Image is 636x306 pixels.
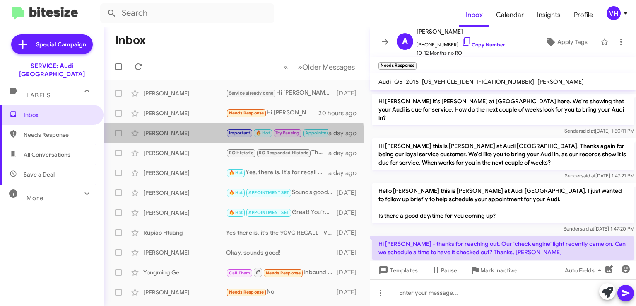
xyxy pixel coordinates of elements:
[489,3,530,27] a: Calendar
[337,248,363,257] div: [DATE]
[143,209,226,217] div: [PERSON_NAME]
[229,110,264,116] span: Needs Response
[580,226,594,232] span: said at
[143,248,226,257] div: [PERSON_NAME]
[143,89,226,97] div: [PERSON_NAME]
[464,263,523,278] button: Mark Inactive
[537,78,584,85] span: [PERSON_NAME]
[226,267,337,277] div: Inbound Call
[337,209,363,217] div: [DATE]
[24,111,94,119] span: Inbox
[143,268,226,277] div: Yongming Ge
[26,194,43,202] span: More
[417,27,505,36] span: [PERSON_NAME]
[226,148,328,158] div: The total for the service is $562.95 before taxes, but I see you're still eligible for Audi Care ...
[607,6,621,20] div: VH
[143,288,226,296] div: [PERSON_NAME]
[377,263,418,278] span: Templates
[441,263,457,278] span: Pause
[567,3,600,27] a: Profile
[402,35,408,48] span: A
[279,58,360,75] nav: Page navigation example
[337,189,363,197] div: [DATE]
[378,78,391,85] span: Audi
[143,228,226,237] div: Rupiao Htuang
[248,190,289,195] span: APPOINTMENT SET
[284,62,288,72] span: «
[275,130,299,136] span: Try Pausing
[564,226,634,232] span: Sender [DATE] 1:47:20 PM
[337,89,363,97] div: [DATE]
[337,268,363,277] div: [DATE]
[279,58,293,75] button: Previous
[424,263,464,278] button: Pause
[372,183,634,223] p: Hello [PERSON_NAME] this is [PERSON_NAME] at Audi [GEOGRAPHIC_DATA]. I just wanted to follow up b...
[229,150,253,155] span: RO Historic
[372,138,634,170] p: Hi [PERSON_NAME] this is [PERSON_NAME] at Audi [GEOGRAPHIC_DATA]. Thanks again for being our loya...
[226,168,328,177] div: Yes, there is. It's for recall code: 93R3 SERV_ACT - Compact/Portable Charging System Cable (220V...
[565,172,634,179] span: Sender [DATE] 1:47:21 PM
[302,63,355,72] span: Older Messages
[558,263,611,278] button: Auto Fields
[229,130,251,136] span: Important
[372,94,634,125] p: Hi [PERSON_NAME] it's [PERSON_NAME] at [GEOGRAPHIC_DATA] here. We're showing that your Audi is du...
[318,109,363,117] div: 20 hours ago
[143,169,226,177] div: [PERSON_NAME]
[370,263,424,278] button: Templates
[337,228,363,237] div: [DATE]
[24,151,70,159] span: All Conversations
[229,289,264,295] span: Needs Response
[226,228,337,237] div: Yes there is, it's the 90VC RECALL - Virtual Cockpit Instrument Cluster.
[422,78,534,85] span: [US_VEHICLE_IDENTIFICATION_NUMBER]
[600,6,627,20] button: VH
[372,236,634,260] p: Hi [PERSON_NAME] - thanks for reaching out. Our 'check engine' light recently came on. Can we sch...
[36,40,86,49] span: Special Campaign
[24,131,94,139] span: Needs Response
[229,210,243,215] span: 🔥 Hot
[229,90,274,96] span: Service already done
[581,128,595,134] span: said at
[462,41,505,48] a: Copy Number
[328,149,363,157] div: a day ago
[328,169,363,177] div: a day ago
[143,189,226,197] div: [PERSON_NAME]
[564,128,634,134] span: Sender [DATE] 1:50:11 PM
[143,129,226,137] div: [PERSON_NAME]
[100,3,274,23] input: Search
[378,62,417,70] small: Needs Response
[328,129,363,137] div: a day ago
[229,170,243,175] span: 🔥 Hot
[226,108,318,118] div: Hi [PERSON_NAME] - thanks for reaching out. Our 'check engine' light recently came on. Can we sch...
[565,263,605,278] span: Auto Fields
[248,210,289,215] span: APPOINTMENT SET
[530,3,567,27] a: Insights
[305,130,342,136] span: Appointment Set
[24,170,55,179] span: Save a Deal
[459,3,489,27] a: Inbox
[557,34,588,49] span: Apply Tags
[226,188,337,197] div: Sounds good. Thanks!
[480,263,517,278] span: Mark Inactive
[417,49,505,57] span: 10-12 Months no RO
[298,62,302,72] span: »
[226,248,337,257] div: Okay, sounds good!
[226,88,337,98] div: Hi [PERSON_NAME] this is [PERSON_NAME] at Audi [GEOGRAPHIC_DATA]. I wanted to check in with you a...
[143,109,226,117] div: [PERSON_NAME]
[115,34,146,47] h1: Inbox
[581,172,595,179] span: said at
[143,149,226,157] div: [PERSON_NAME]
[266,270,301,276] span: Needs Response
[11,34,93,54] a: Special Campaign
[394,78,402,85] span: Q5
[406,78,419,85] span: 2015
[229,190,243,195] span: 🔥 Hot
[226,128,328,138] div: First, do you know your current mileage or an estimate of it? So I can look up which service main...
[417,36,505,49] span: [PHONE_NUMBER]
[229,270,251,276] span: Call Them
[535,34,596,49] button: Apply Tags
[259,150,308,155] span: RO Responded Historic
